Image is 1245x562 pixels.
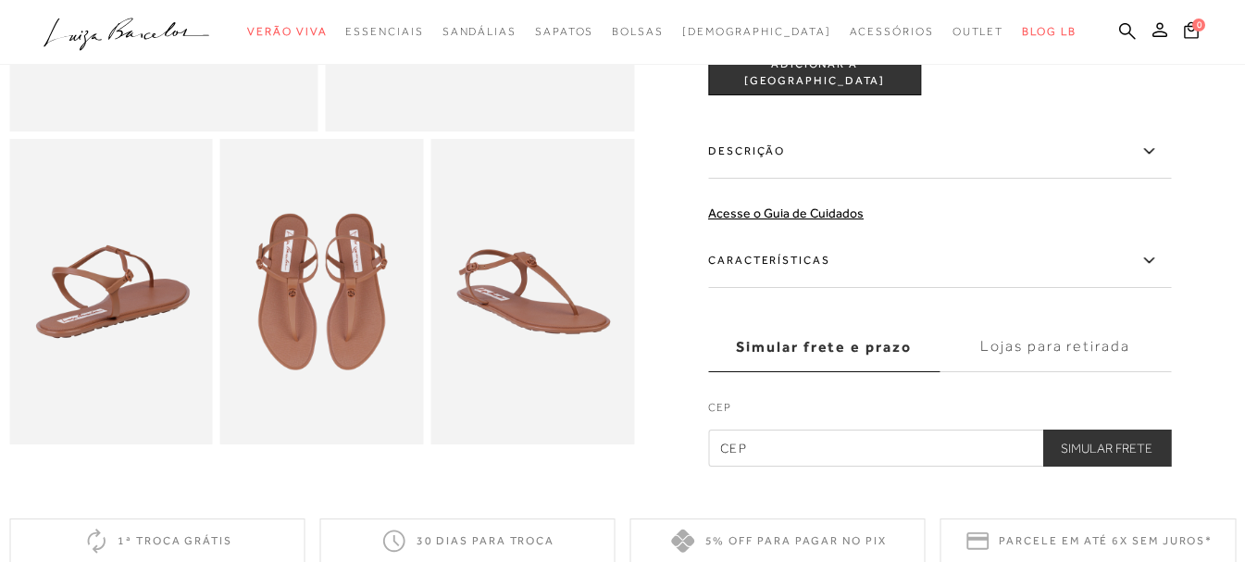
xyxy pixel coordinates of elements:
a: noSubCategoriesText [850,15,934,49]
a: noSubCategoriesText [345,15,423,49]
span: Verão Viva [247,25,327,38]
button: 0 [1178,20,1204,45]
span: Sapatos [535,25,593,38]
label: Simular frete e prazo [708,322,940,372]
a: Acesse o Guia de Cuidados [708,206,864,220]
a: noSubCategoriesText [612,15,664,49]
a: BLOG LB [1022,15,1076,49]
span: BLOG LB [1022,25,1076,38]
span: [DEMOGRAPHIC_DATA] [682,25,831,38]
span: Acessórios [850,25,934,38]
input: CEP [708,430,1171,467]
a: noSubCategoriesText [247,15,327,49]
span: Outlet [952,25,1004,38]
span: Essenciais [345,25,423,38]
img: image [9,139,213,444]
a: noSubCategoriesText [952,15,1004,49]
a: noSubCategoriesText [682,15,831,49]
label: Características [708,234,1171,288]
span: Sandálias [442,25,517,38]
a: noSubCategoriesText [535,15,593,49]
span: 0 [1192,19,1205,31]
label: Lojas para retirada [940,322,1171,372]
label: CEP [708,399,1171,425]
img: image [220,139,424,444]
label: Descrição [708,125,1171,179]
button: ADICIONAR À [GEOGRAPHIC_DATA] [708,51,921,95]
span: Bolsas [612,25,664,38]
a: noSubCategoriesText [442,15,517,49]
button: Simular Frete [1042,430,1171,467]
span: ADICIONAR À [GEOGRAPHIC_DATA] [709,56,920,89]
img: image [430,139,634,444]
